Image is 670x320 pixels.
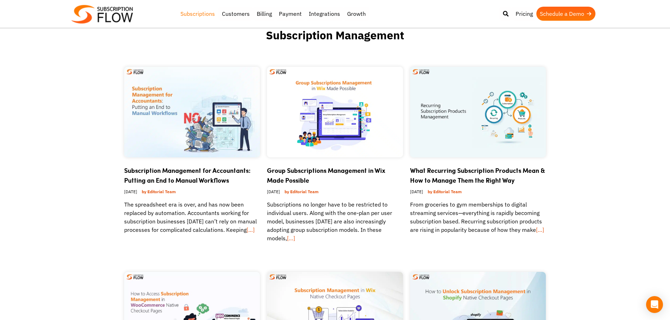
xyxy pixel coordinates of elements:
[344,7,369,21] a: Growth
[267,185,403,200] div: [DATE]
[646,296,663,313] div: Open Intercom Messenger
[536,7,595,21] a: Schedule a Demo
[410,166,545,185] a: What Recurring Subscription Products Mean & How to Manage Them the Right Way
[512,7,536,21] a: Pricing
[124,28,546,60] h1: Subscription Management
[177,7,218,21] a: Subscriptions
[425,187,465,196] a: by Editorial Team
[267,200,403,242] p: Subscriptions no longer have to be restricted to individual users. Along with the one-plan per us...
[275,7,305,21] a: Payment
[71,5,133,24] img: Subscriptionflow
[124,185,260,200] div: [DATE]
[305,7,344,21] a: Integrations
[287,235,295,242] a: […]
[124,200,260,234] p: The spreadsheet era is over, and has now been replaced by automation. Accountants working for sub...
[536,226,544,233] a: […]
[139,187,179,196] a: by Editorial Team
[282,187,321,196] a: by Editorial Team
[267,67,403,157] img: Group Subscriptions Management in Wix
[410,200,546,234] p: From groceries to gym memberships to digital streaming services—everything is rapidly becoming su...
[410,67,546,157] img: Recurring Subscription Products
[253,7,275,21] a: Billing
[124,67,260,157] img: Subscription Management for Accountants
[267,166,385,185] a: Group Subscriptions Management in Wix Made Possible
[124,166,251,185] a: Subscription Management for Accountants: Putting an End to Manual Workflows
[410,185,546,200] div: [DATE]
[247,226,255,233] a: […]
[218,7,253,21] a: Customers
